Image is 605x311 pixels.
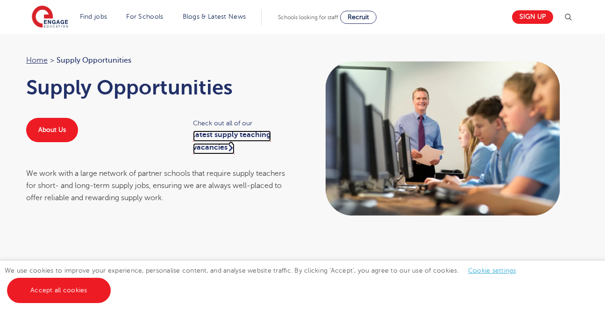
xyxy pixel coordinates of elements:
h1: Supply Opportunities [26,76,293,99]
a: For Schools [126,13,163,20]
a: Find jobs [80,13,107,20]
span: Supply Opportunities [57,54,131,66]
a: Recruit [340,11,377,24]
span: We use cookies to improve your experience, personalise content, and analyse website traffic. By c... [5,267,526,294]
span: Recruit [348,14,369,21]
span: > [50,56,54,65]
img: Engage Education [32,6,68,29]
a: Blogs & Latest News [183,13,246,20]
nav: breadcrumb [26,54,293,66]
a: latest supply teaching vacancies [193,130,271,154]
span: Schools looking for staff [278,14,338,21]
a: About Us [26,118,78,142]
a: Sign up [512,10,553,24]
a: Accept all cookies [7,278,111,303]
a: Cookie settings [468,267,516,274]
span: Check out all of our [193,118,293,129]
a: Home [26,56,48,65]
div: We work with a large network of partner schools that require supply teachers for short- and long-... [26,167,293,204]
